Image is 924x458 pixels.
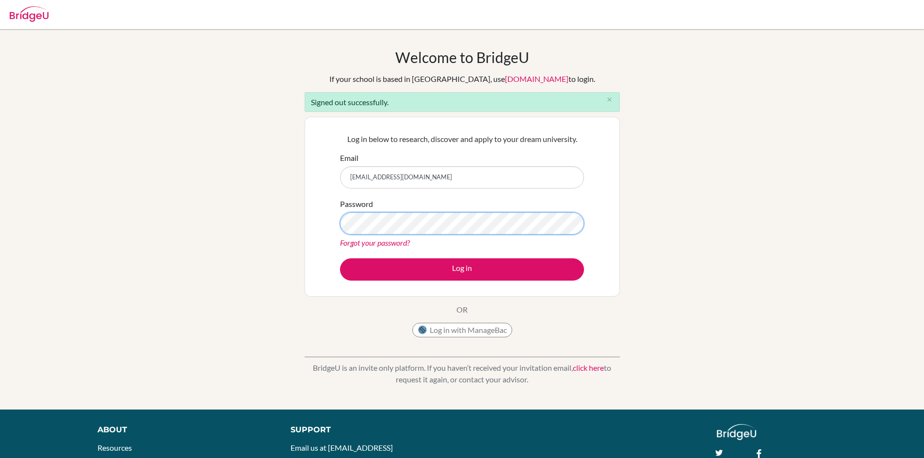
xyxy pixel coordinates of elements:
[606,96,613,103] i: close
[412,323,512,337] button: Log in with ManageBac
[600,93,619,107] button: Close
[505,74,568,83] a: [DOMAIN_NAME]
[291,424,451,436] div: Support
[340,198,373,210] label: Password
[340,152,358,164] label: Email
[340,238,410,247] a: Forgot your password?
[97,443,132,452] a: Resources
[305,92,620,112] div: Signed out successfully.
[573,363,604,372] a: click here
[340,133,584,145] p: Log in below to research, discover and apply to your dream university.
[329,73,595,85] div: If your school is based in [GEOGRAPHIC_DATA], use to login.
[10,6,49,22] img: Bridge-U
[340,258,584,281] button: Log in
[717,424,756,440] img: logo_white@2x-f4f0deed5e89b7ecb1c2cc34c3e3d731f90f0f143d5ea2071677605dd97b5244.png
[456,304,468,316] p: OR
[305,362,620,385] p: BridgeU is an invite only platform. If you haven’t received your invitation email, to request it ...
[97,424,269,436] div: About
[395,48,529,66] h1: Welcome to BridgeU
